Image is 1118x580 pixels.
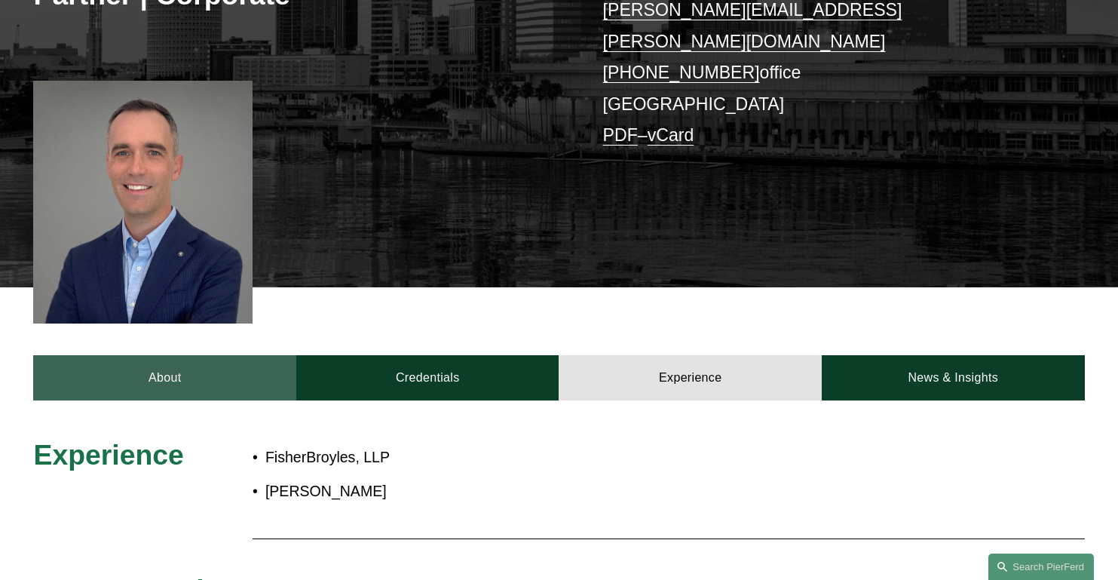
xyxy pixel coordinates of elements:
[33,439,183,471] span: Experience
[822,355,1085,400] a: News & Insights
[559,355,822,400] a: Experience
[33,355,296,400] a: About
[603,125,638,145] a: PDF
[296,355,559,400] a: Credentials
[648,125,694,145] a: vCard
[265,478,953,505] p: [PERSON_NAME]
[603,63,760,82] a: [PHONE_NUMBER]
[988,554,1094,580] a: Search this site
[265,444,953,471] p: FisherBroyles, LLP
